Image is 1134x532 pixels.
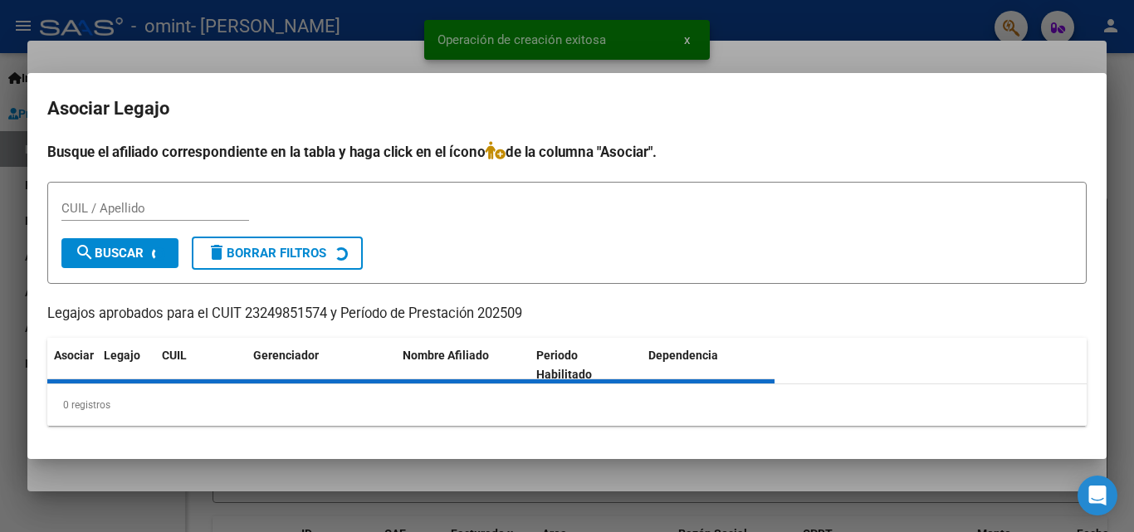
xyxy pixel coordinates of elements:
[75,242,95,262] mat-icon: search
[207,242,227,262] mat-icon: delete
[403,349,489,362] span: Nombre Afiliado
[54,349,94,362] span: Asociar
[47,384,1087,426] div: 0 registros
[536,349,592,381] span: Periodo Habilitado
[648,349,718,362] span: Dependencia
[247,338,396,393] datatable-header-cell: Gerenciador
[104,349,140,362] span: Legajo
[47,338,97,393] datatable-header-cell: Asociar
[47,141,1087,163] h4: Busque el afiliado correspondiente en la tabla y haga click en el ícono de la columna "Asociar".
[1078,476,1117,515] div: Open Intercom Messenger
[75,246,144,261] span: Buscar
[207,246,326,261] span: Borrar Filtros
[47,93,1087,124] h2: Asociar Legajo
[47,304,1087,325] p: Legajos aprobados para el CUIT 23249851574 y Período de Prestación 202509
[162,349,187,362] span: CUIL
[253,349,319,362] span: Gerenciador
[97,338,155,393] datatable-header-cell: Legajo
[192,237,363,270] button: Borrar Filtros
[155,338,247,393] datatable-header-cell: CUIL
[642,338,775,393] datatable-header-cell: Dependencia
[530,338,642,393] datatable-header-cell: Periodo Habilitado
[61,238,178,268] button: Buscar
[396,338,530,393] datatable-header-cell: Nombre Afiliado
